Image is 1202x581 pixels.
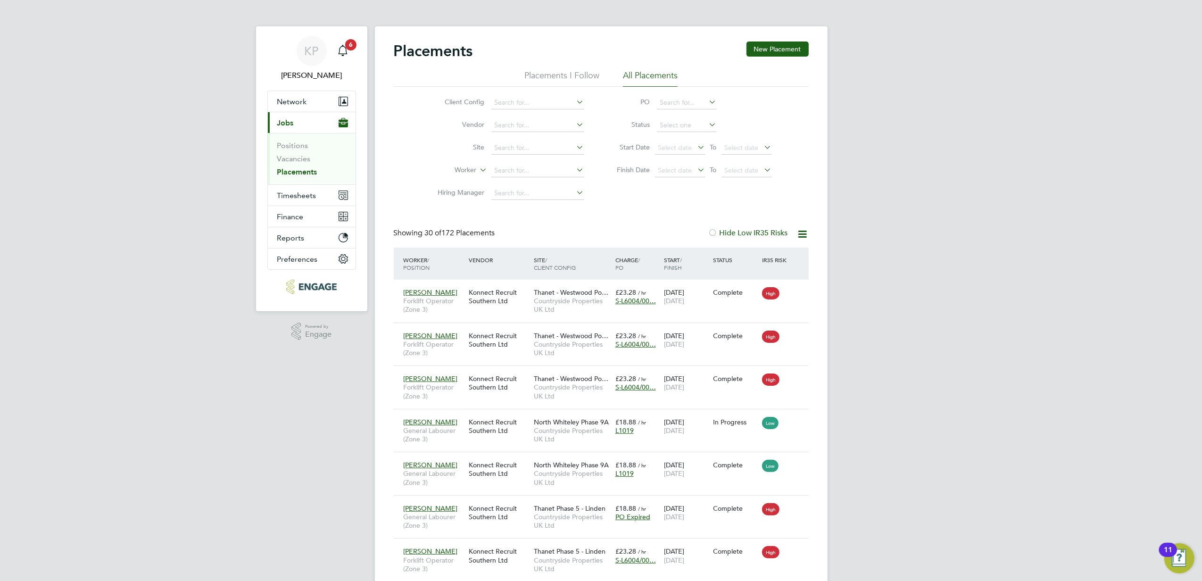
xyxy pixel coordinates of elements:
button: Open Resource Center, 11 new notifications [1164,543,1194,573]
div: [DATE] [662,370,711,396]
div: [DATE] [662,283,711,310]
span: Forklift Operator (Zone 3) [404,297,464,314]
div: 11 [1164,550,1172,562]
div: [DATE] [662,413,711,440]
span: Thanet - Westwood Po… [534,288,608,297]
a: [PERSON_NAME]General Labourer (Zone 3)Konnect Recruit Southern LtdNorth Whiteley Phase 9ACountrys... [401,456,809,464]
span: Thanet - Westwood Po… [534,332,608,340]
div: Konnect Recruit Southern Ltd [466,542,531,569]
span: / hr [638,332,646,340]
div: Vendor [466,251,531,268]
label: Client Config [431,98,485,106]
div: Konnect Recruit Southern Ltd [466,370,531,396]
label: Worker [423,166,477,175]
button: Timesheets [268,185,356,206]
span: Reports [277,233,305,242]
div: Complete [713,504,757,513]
span: / hr [638,375,646,382]
div: Konnect Recruit Southern Ltd [466,499,531,526]
button: New Placement [746,41,809,57]
span: L1019 [615,426,634,435]
button: Reports [268,227,356,248]
span: Countryside Properties UK Ltd [534,383,611,400]
li: All Placements [623,70,678,87]
a: Powered byEngage [291,323,332,340]
span: Countryside Properties UK Ltd [534,426,611,443]
img: konnectrecruit-logo-retina.png [286,279,337,294]
span: PO Expired [615,513,650,521]
label: PO [608,98,650,106]
a: KP[PERSON_NAME] [267,36,356,81]
a: [PERSON_NAME]Forklift Operator (Zone 3)Konnect Recruit Southern LtdThanet - Westwood Po…Countrysi... [401,369,809,377]
input: Search for... [491,164,584,177]
span: [PERSON_NAME] [404,332,458,340]
div: Konnect Recruit Southern Ltd [466,413,531,440]
div: Complete [713,332,757,340]
span: £23.28 [615,547,636,556]
input: Search for... [491,187,584,200]
span: Countryside Properties UK Ltd [534,469,611,486]
span: General Labourer (Zone 3) [404,513,464,530]
span: High [762,503,779,515]
span: [PERSON_NAME] [404,418,458,426]
span: [DATE] [664,297,684,305]
span: / Position [404,256,430,271]
span: £18.88 [615,461,636,469]
div: Complete [713,374,757,383]
span: / Client Config [534,256,576,271]
span: Forklift Operator (Zone 3) [404,383,464,400]
span: / hr [638,419,646,426]
div: Konnect Recruit Southern Ltd [466,283,531,310]
span: Kasia Piwowar [267,70,356,81]
span: Preferences [277,255,318,264]
span: [DATE] [664,383,684,391]
div: Charge [613,251,662,276]
a: [PERSON_NAME]Forklift Operator (Zone 3)Konnect Recruit Southern LtdThanet - Westwood Po…Countrysi... [401,326,809,334]
span: S-L6004/00… [615,297,656,305]
label: Vendor [431,120,485,129]
a: [PERSON_NAME]Forklift Operator (Zone 3)Konnect Recruit Southern LtdThanet - Westwood Po…Countrysi... [401,283,809,291]
button: Preferences [268,249,356,269]
label: Hiring Manager [431,188,485,197]
span: £18.88 [615,504,636,513]
input: Search for... [657,96,717,109]
span: / hr [638,505,646,512]
span: High [762,546,779,558]
span: £23.28 [615,374,636,383]
span: North Whiteley Phase 9A [534,418,609,426]
div: [DATE] [662,542,711,569]
span: / hr [638,548,646,555]
a: Positions [277,141,308,150]
div: In Progress [713,418,757,426]
span: / Finish [664,256,682,271]
span: Forklift Operator (Zone 3) [404,340,464,357]
label: Finish Date [608,166,650,174]
span: 6 [345,39,356,50]
span: High [762,287,779,299]
span: / PO [615,256,640,271]
input: Search for... [491,141,584,155]
input: Search for... [491,96,584,109]
a: Placements [277,167,317,176]
a: [PERSON_NAME]General Labourer (Zone 3)Konnect Recruit Southern LtdThanet Phase 5 - LindenCountrys... [401,499,809,507]
a: [PERSON_NAME]Forklift Operator (Zone 3)Konnect Recruit Southern LtdThanet Phase 5 - LindenCountry... [401,542,809,550]
span: S-L6004/00… [615,556,656,564]
span: [DATE] [664,513,684,521]
li: Placements I Follow [524,70,599,87]
span: Jobs [277,118,294,127]
button: Network [268,91,356,112]
span: To [707,164,720,176]
span: / hr [638,289,646,296]
span: Powered by [305,323,332,331]
div: [DATE] [662,456,711,482]
span: £23.28 [615,332,636,340]
span: High [762,373,779,386]
span: Select date [658,166,692,174]
span: [PERSON_NAME] [404,547,458,556]
span: Thanet Phase 5 - Linden [534,504,605,513]
div: Status [711,251,760,268]
span: Countryside Properties UK Ltd [534,297,611,314]
span: Countryside Properties UK Ltd [534,556,611,573]
span: L1019 [615,469,634,478]
span: Network [277,97,307,106]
